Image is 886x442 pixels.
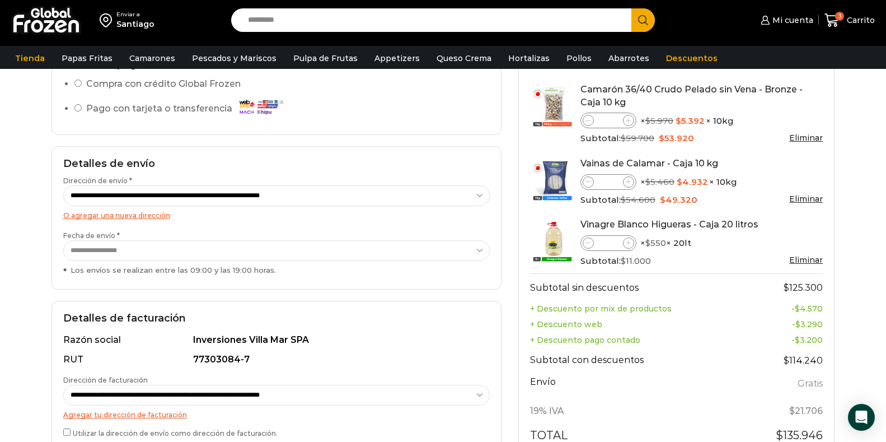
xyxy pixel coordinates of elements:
[530,374,750,399] th: Envío
[63,426,490,438] label: Utilizar la dirección de envío como dirección de facturación.
[580,194,823,206] div: Subtotal:
[795,335,800,345] span: $
[530,317,750,332] th: + Descuento web
[580,84,803,108] a: Camarón 36/40 Crudo Pelado sin Vena - Bronze - Caja 10 kg
[645,115,673,126] bdi: 5.970
[848,404,875,431] div: Open Intercom Messenger
[580,235,823,251] div: × × 20lt
[63,231,490,276] label: Fecha de envío *
[798,376,823,392] label: Gratis
[86,76,241,92] label: Compra con crédito Global Frozen
[795,319,800,329] span: $
[621,194,626,205] span: $
[677,176,682,187] span: $
[193,334,483,347] div: Inversiones Villa Mar SPA
[63,313,490,325] h2: Detalles de facturación
[844,15,875,26] span: Carrito
[789,255,823,265] a: Eliminar
[193,353,483,366] div: 77303084-7
[288,48,363,69] a: Pulpa de Frutas
[63,385,490,406] select: Dirección de facturación
[503,48,555,69] a: Hortalizas
[594,114,623,127] input: Product quantity
[835,12,844,21] span: 3
[750,301,823,317] td: -
[789,194,823,204] a: Eliminar
[660,194,665,205] span: $
[580,255,823,267] div: Subtotal:
[795,319,823,329] bdi: 3.290
[645,176,674,187] bdi: 5.460
[621,133,626,143] span: $
[530,273,750,301] th: Subtotal sin descuentos
[100,11,116,30] img: address-field-icon.svg
[770,15,813,26] span: Mi cuenta
[676,115,681,126] span: $
[795,304,823,314] bdi: 4.570
[580,219,758,230] a: Vinagre Blanco Higueras - Caja 20 litros
[63,176,490,206] label: Dirección de envío *
[124,48,181,69] a: Camarones
[236,97,286,117] img: Pago con tarjeta o transferencia
[561,48,597,69] a: Pollos
[530,348,750,374] th: Subtotal con descuentos
[645,238,650,248] span: $
[621,133,654,143] bdi: 59.700
[621,255,651,266] bdi: 11.000
[63,265,490,276] div: Los envíos se realizan entre las 09:00 y las 19:00 horas.
[63,334,191,347] div: Razón social
[795,335,823,345] bdi: 3.200
[530,398,750,424] th: 19% IVA
[659,133,694,143] bdi: 53.920
[63,429,71,436] input: Utilizar la dirección de envío como dirección de facturación.
[795,304,800,314] span: $
[63,185,490,206] select: Dirección de envío *
[631,8,655,32] button: Search button
[186,48,282,69] a: Pescados y Mariscos
[758,9,813,31] a: Mi cuenta
[63,353,191,366] div: RUT
[789,133,823,143] a: Eliminar
[784,282,823,293] bdi: 125.300
[530,332,750,348] th: + Descuento pago contado
[784,282,789,293] span: $
[530,301,750,317] th: + Descuento por mix de productos
[784,355,789,366] span: $
[431,48,497,69] a: Queso Crema
[659,133,664,143] span: $
[63,240,490,261] select: Fecha de envío * Los envíos se realizan entre las 09:00 y las 19:00 horas.
[789,406,795,416] span: $
[63,158,490,170] h2: Detalles de envío
[56,48,118,69] a: Papas Fritas
[580,158,718,169] a: Vainas de Calamar - Caja 10 kg
[660,194,697,205] bdi: 49.320
[594,236,623,250] input: Product quantity
[594,175,623,189] input: Product quantity
[116,18,154,30] div: Santiago
[645,115,650,126] span: $
[369,48,425,69] a: Appetizers
[603,48,655,69] a: Abarrotes
[10,48,50,69] a: Tienda
[824,7,875,34] a: 3 Carrito
[776,429,783,442] span: $
[63,211,170,220] a: O agregar una nueva dirección
[784,355,823,366] bdi: 114.240
[63,411,187,419] a: Agregar tu dirección de facturación
[580,113,823,128] div: × × 10kg
[645,176,650,187] span: $
[660,48,723,69] a: Descuentos
[86,99,289,119] label: Pago con tarjeta o transferencia
[776,429,823,442] bdi: 135.946
[789,406,823,416] span: 21.706
[750,332,823,348] td: -
[63,375,490,406] label: Dirección de facturación
[580,174,823,190] div: × × 10kg
[645,238,666,248] bdi: 550
[677,176,708,187] bdi: 4.932
[580,132,823,145] div: Subtotal:
[750,317,823,332] td: -
[621,255,626,266] span: $
[116,11,154,18] div: Enviar a
[621,194,655,205] bdi: 54.600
